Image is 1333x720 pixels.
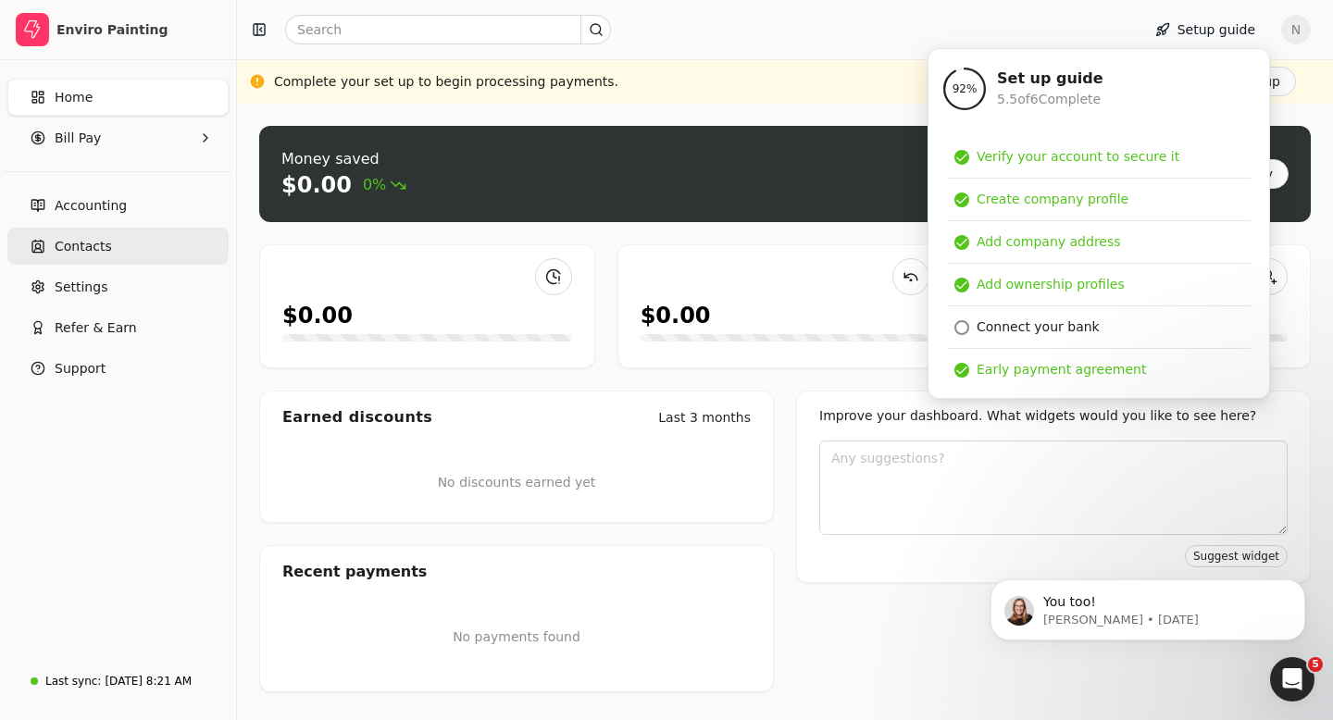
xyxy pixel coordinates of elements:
[977,147,1179,167] div: Verify your account to secure it
[281,170,352,200] div: $0.00
[658,408,751,428] div: Last 3 months
[45,673,101,689] div: Last sync:
[1140,15,1270,44] button: Setup guide
[7,309,229,346] button: Refer & Earn
[997,68,1103,90] div: Set up guide
[1308,657,1323,672] span: 5
[977,317,1100,337] div: Connect your bank
[56,20,220,39] div: Enviro Painting
[260,546,773,598] div: Recent payments
[105,673,192,689] div: [DATE] 8:21 AM
[1281,15,1311,44] button: N
[819,406,1288,426] div: Improve your dashboard. What widgets would you like to see here?
[641,299,711,332] div: $0.00
[7,664,229,698] a: Last sync:[DATE] 8:21 AM
[55,129,101,148] span: Bill Pay
[274,72,618,92] div: Complete your set up to begin processing payments.
[282,406,432,428] div: Earned discounts
[55,278,107,297] span: Settings
[7,350,229,387] button: Support
[977,232,1121,252] div: Add company address
[55,359,106,379] span: Support
[285,15,611,44] input: Search
[282,299,353,332] div: $0.00
[928,48,1270,399] div: Setup guide
[1270,657,1314,701] iframe: Intercom live chat
[55,88,93,107] span: Home
[55,318,137,338] span: Refer & Earn
[281,148,406,170] div: Money saved
[7,228,229,265] a: Contacts
[997,90,1103,109] div: 5.5 of 6 Complete
[363,174,406,196] span: 0%
[7,119,229,156] button: Bill Pay
[953,81,978,97] span: 92 %
[977,360,1146,379] div: Early payment agreement
[7,187,229,224] a: Accounting
[7,268,229,305] a: Settings
[55,237,112,256] span: Contacts
[438,443,596,522] div: No discounts earned yet
[977,275,1125,294] div: Add ownership profiles
[963,540,1333,670] iframe: Intercom notifications message
[977,190,1128,209] div: Create company profile
[7,79,229,116] a: Home
[55,196,127,216] span: Accounting
[282,627,751,647] p: No payments found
